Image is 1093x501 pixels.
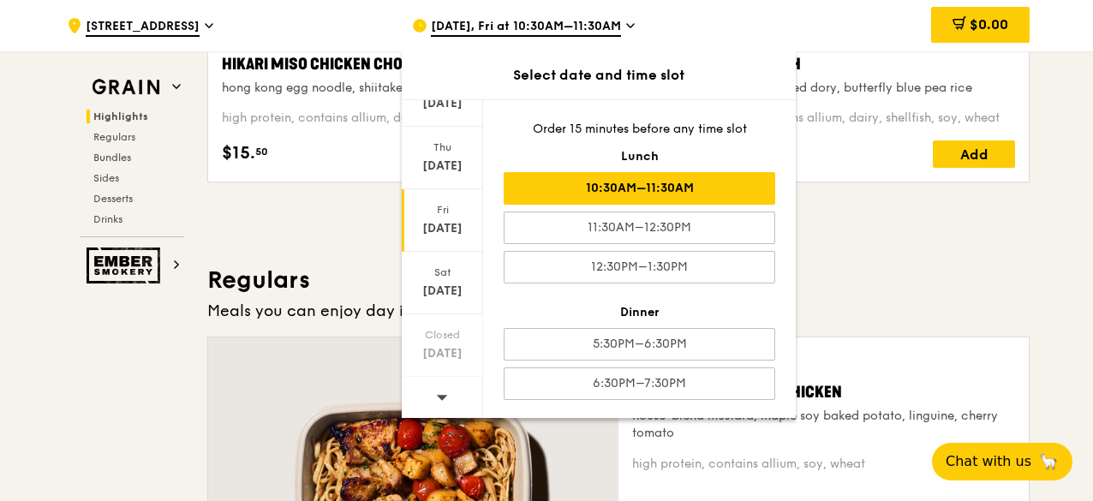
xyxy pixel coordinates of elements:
[404,345,481,362] div: [DATE]
[93,152,131,164] span: Bundles
[404,283,481,300] div: [DATE]
[222,140,255,166] span: $15.
[504,212,775,244] div: 11:30AM–12:30PM
[87,248,165,283] img: Ember Smokery web logo
[404,203,481,217] div: Fri
[404,95,481,112] div: [DATE]
[255,145,268,158] span: 50
[87,72,165,103] img: Grain web logo
[93,131,135,143] span: Regulars
[946,451,1031,472] span: Chat with us
[207,299,1030,323] div: Meals you can enjoy day in day out.
[404,158,481,175] div: [DATE]
[504,121,775,138] div: Order 15 minutes before any time slot
[640,80,1015,97] div: thai style green curry, seared dory, butterfly blue pea rice
[504,304,775,321] div: Dinner
[504,328,775,361] div: 5:30PM–6:30PM
[932,443,1072,480] button: Chat with us🦙
[86,18,200,37] span: [STREET_ADDRESS]
[970,16,1008,33] span: $0.00
[222,80,597,97] div: hong kong egg noodle, shiitake mushroom, roasted carrot
[404,220,481,237] div: [DATE]
[632,380,1015,404] div: Honey Duo Mustard Chicken
[404,140,481,154] div: Thu
[504,148,775,165] div: Lunch
[933,140,1015,168] div: Add
[504,172,775,205] div: 10:30AM–11:30AM
[632,408,1015,442] div: house-blend mustard, maple soy baked potato, linguine, cherry tomato
[640,52,1015,76] div: Thai Green Curry Fish
[632,456,1015,473] div: high protein, contains allium, soy, wheat
[504,251,775,283] div: 12:30PM–1:30PM
[504,367,775,400] div: 6:30PM–7:30PM
[93,213,122,225] span: Drinks
[431,18,621,37] span: [DATE], Fri at 10:30AM–11:30AM
[93,172,119,184] span: Sides
[404,265,481,279] div: Sat
[1038,451,1059,472] span: 🦙
[93,193,133,205] span: Desserts
[222,110,597,127] div: high protein, contains allium, dairy, egg, soy, wheat
[93,110,148,122] span: Highlights
[404,328,481,342] div: Closed
[207,265,1030,295] h3: Regulars
[640,110,1015,127] div: pescatarian, spicy, contains allium, dairy, shellfish, soy, wheat
[222,52,597,76] div: Hikari Miso Chicken Chow Mein
[402,65,796,86] div: Select date and time slot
